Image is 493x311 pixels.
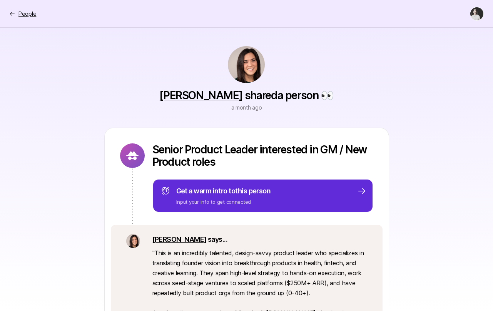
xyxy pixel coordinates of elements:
p: shared a person 👀 [159,89,333,101]
p: Get a warm intro [176,186,271,196]
a: [PERSON_NAME] [152,235,207,243]
img: Amy West [470,7,483,20]
span: to this person [229,187,271,195]
p: Senior Product Leader interested in GM / New Product roles [152,143,373,168]
p: People [18,9,36,18]
img: 71d7b91d_d7cb_43b4_a7ea_a9b2f2cc6e03.jpg [126,234,140,248]
button: Amy West [470,7,484,21]
p: says... [152,234,367,245]
p: Input your info to get connected [176,198,271,206]
p: a month ago [231,103,262,112]
img: 71d7b91d_d7cb_43b4_a7ea_a9b2f2cc6e03.jpg [228,46,265,83]
a: [PERSON_NAME] [159,89,242,102]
